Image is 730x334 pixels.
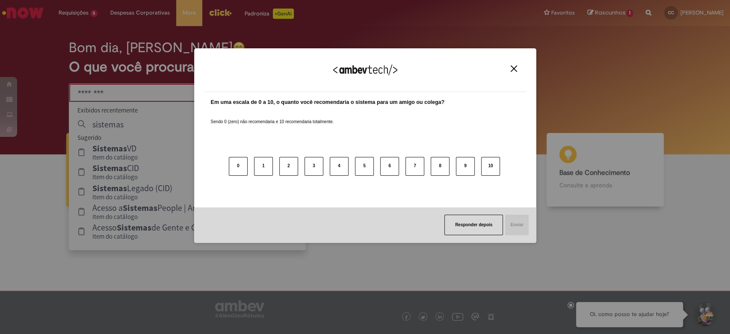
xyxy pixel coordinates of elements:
button: 4 [330,157,349,176]
button: Responder depois [444,215,503,235]
button: 10 [481,157,500,176]
label: Sendo 0 (zero) não recomendaria e 10 recomendaria totalmente. [211,109,334,125]
label: Em uma escala de 0 a 10, o quanto você recomendaria o sistema para um amigo ou colega? [211,98,445,106]
button: Close [508,65,520,72]
button: 6 [380,157,399,176]
img: Close [511,65,517,72]
button: 8 [431,157,449,176]
img: Logo Ambevtech [333,65,397,75]
button: 5 [355,157,374,176]
button: 2 [279,157,298,176]
button: 9 [456,157,475,176]
button: 3 [304,157,323,176]
button: 1 [254,157,273,176]
button: 0 [229,157,248,176]
button: 7 [405,157,424,176]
